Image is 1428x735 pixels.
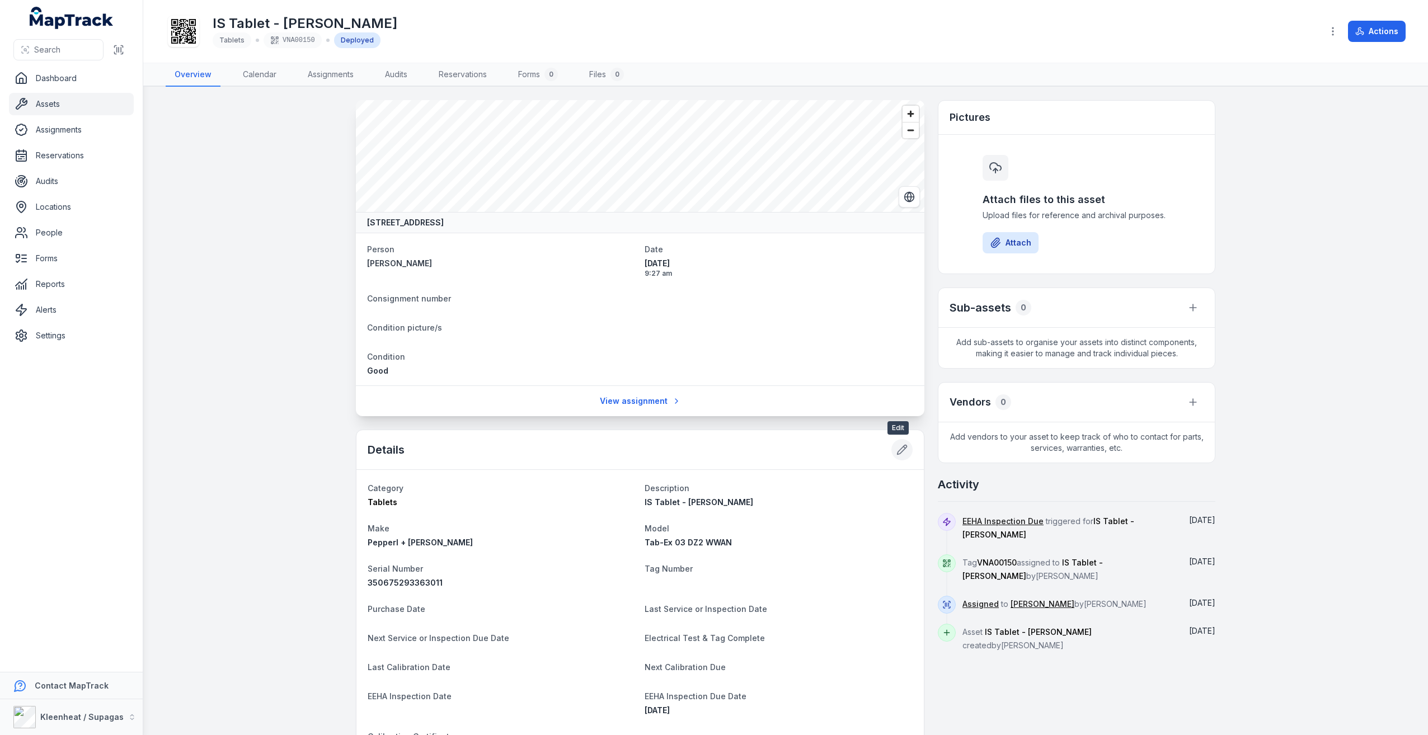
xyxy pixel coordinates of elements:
strong: Contact MapTrack [35,681,109,690]
time: 30/04/2025, 12:00:00 am [645,705,670,715]
span: Good [367,366,388,375]
a: Files0 [580,63,633,87]
h2: Sub-assets [950,300,1011,315]
span: Electrical Test & Tag Complete [645,633,765,643]
span: Upload files for reference and archival purposes. [983,210,1171,221]
time: 13/02/2025, 9:27:15 am [1189,557,1215,566]
a: Assigned [962,599,999,610]
a: MapTrack [30,7,114,29]
a: Reservations [430,63,496,87]
span: Tab-Ex 03 DZ2 WWAN [645,538,732,547]
a: People [9,222,134,244]
span: [DATE] [1189,626,1215,635]
span: EEHA Inspection Due Date [645,691,746,701]
h1: IS Tablet - [PERSON_NAME] [213,15,397,32]
span: Search [34,44,60,55]
span: EEHA Inspection Date [368,691,452,701]
a: Locations [9,196,134,218]
span: Category [368,483,403,493]
strong: Kleenheat / Supagas [40,712,124,722]
span: Condition [367,352,405,361]
button: Switch to Satellite View [899,186,920,208]
span: [DATE] [1189,557,1215,566]
span: Purchase Date [368,604,425,614]
span: Add vendors to your asset to keep track of who to contact for parts, services, warranties, etc. [938,422,1215,463]
span: Next Calibration Due [645,662,726,672]
a: Assignments [9,119,134,141]
h3: Pictures [950,110,990,125]
a: Reports [9,273,134,295]
span: Next Service or Inspection Due Date [368,633,509,643]
span: 350675293363011 [368,578,443,587]
span: Edit [887,421,909,435]
div: 0 [995,394,1011,410]
a: Assignments [299,63,363,87]
a: [PERSON_NAME] [1011,599,1074,610]
span: [DATE] [1189,515,1215,525]
a: Assets [9,93,134,115]
div: 0 [544,68,558,81]
div: VNA00150 [264,32,322,48]
span: Last Service or Inspection Date [645,604,767,614]
time: 13/02/2025, 9:27:02 am [645,258,913,278]
span: Tablets [219,36,245,44]
a: Forms0 [509,63,567,87]
h2: Details [368,442,405,458]
div: 0 [610,68,624,81]
a: EEHA Inspection Due [962,516,1044,527]
h3: Attach files to this asset [983,192,1171,208]
span: Asset created by [PERSON_NAME] [962,627,1092,650]
span: Description [645,483,689,493]
span: IS Tablet - [PERSON_NAME] [645,497,753,507]
span: IS Tablet - [PERSON_NAME] [985,627,1092,637]
time: 13/02/2025, 9:27:02 am [1189,598,1215,607]
span: to by [PERSON_NAME] [962,599,1147,609]
span: 9:27 am [645,269,913,278]
strong: [STREET_ADDRESS] [367,217,444,228]
a: Settings [9,324,134,347]
time: 16/04/2025, 12:00:00 am [1189,515,1215,525]
a: Audits [376,63,416,87]
span: Add sub-assets to organise your assets into distinct components, making it easier to manage and t... [938,328,1215,368]
h2: Activity [938,477,979,492]
div: Deployed [334,32,381,48]
span: Tag Number [645,564,693,573]
span: Model [645,524,669,533]
a: Reservations [9,144,134,167]
span: Date [645,244,663,254]
a: Forms [9,247,134,270]
span: Consignment number [367,294,451,303]
a: Dashboard [9,67,134,89]
span: [DATE] [1189,598,1215,607]
button: Actions [1348,21,1406,42]
span: Person [367,244,394,254]
span: Make [368,524,389,533]
time: 13/02/2025, 9:26:41 am [1189,626,1215,635]
div: 0 [1016,300,1031,315]
span: Serial Number [368,564,423,573]
span: Last Calibration Date [368,662,450,672]
span: [DATE] [645,705,670,715]
span: triggered for [962,516,1134,539]
a: Overview [166,63,220,87]
button: Attach [983,232,1039,253]
a: Alerts [9,299,134,321]
a: [PERSON_NAME] [367,258,636,269]
span: Condition picture/s [367,323,442,332]
a: Calendar [234,63,285,87]
a: Audits [9,170,134,192]
span: Pepperl + [PERSON_NAME] [368,538,473,547]
span: [DATE] [645,258,913,269]
button: Zoom in [903,106,919,122]
span: VNA00150 [977,558,1017,567]
span: Tablets [368,497,397,507]
canvas: Map [356,100,924,212]
h3: Vendors [950,394,991,410]
button: Zoom out [903,122,919,138]
button: Search [13,39,104,60]
span: Tag assigned to by [PERSON_NAME] [962,558,1103,581]
a: View assignment [593,390,688,412]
